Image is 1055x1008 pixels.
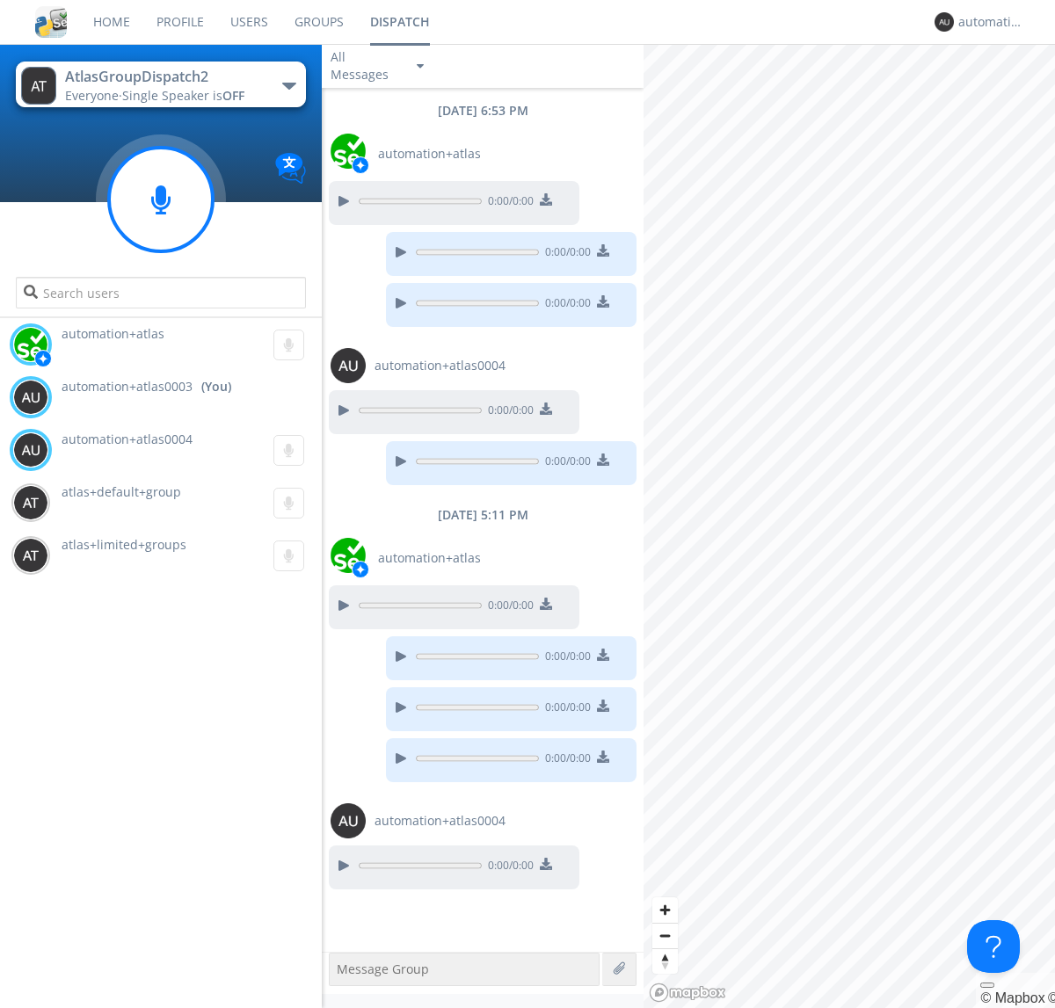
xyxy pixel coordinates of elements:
button: AtlasGroupDispatch2Everyone·Single Speaker isOFF [16,62,305,107]
img: d2d01cd9b4174d08988066c6d424eccd [13,327,48,362]
div: (You) [201,378,231,395]
img: 373638.png [13,432,48,468]
span: atlas+limited+groups [62,536,186,553]
span: 0:00 / 0:00 [482,858,534,877]
img: caret-down-sm.svg [417,64,424,69]
img: 373638.png [21,67,56,105]
span: automation+atlas0004 [62,431,193,447]
img: d2d01cd9b4174d08988066c6d424eccd [331,134,366,169]
img: cddb5a64eb264b2086981ab96f4c1ba7 [35,6,67,38]
div: [DATE] 5:11 PM [322,506,644,524]
img: download media button [597,295,609,308]
span: automation+atlas0003 [62,378,193,395]
span: 0:00 / 0:00 [539,244,591,264]
span: Single Speaker is [122,87,244,104]
iframe: Toggle Customer Support [967,920,1020,973]
span: 0:00 / 0:00 [539,649,591,668]
span: Reset bearing to north [652,949,678,974]
img: 373638.png [13,380,48,415]
div: All Messages [331,48,401,83]
img: d2d01cd9b4174d08988066c6d424eccd [331,538,366,573]
span: 0:00 / 0:00 [539,295,591,315]
button: Reset bearing to north [652,948,678,974]
img: 373638.png [331,348,366,383]
div: [DATE] 6:53 PM [322,102,644,120]
span: automation+atlas [378,145,481,163]
a: Mapbox logo [649,983,726,1003]
img: download media button [540,598,552,610]
span: OFF [222,87,244,104]
span: 0:00 / 0:00 [482,193,534,213]
button: Zoom in [652,897,678,923]
div: AtlasGroupDispatch2 [65,67,263,87]
img: 373638.png [331,803,366,838]
img: download media button [540,402,552,415]
img: download media button [597,649,609,661]
span: automation+atlas [62,325,164,342]
span: automation+atlas0004 [375,357,506,374]
img: 373638.png [13,485,48,520]
span: Zoom out [652,924,678,948]
img: download media button [597,453,609,466]
div: Everyone · [65,87,263,105]
img: download media button [597,244,609,257]
a: Mapbox [980,990,1044,1005]
button: Zoom out [652,923,678,948]
img: download media button [540,193,552,206]
img: Translation enabled [275,153,306,184]
span: 0:00 / 0:00 [482,598,534,617]
img: download media button [597,700,609,712]
img: 373638.png [935,12,954,32]
div: automation+atlas0003 [958,13,1024,31]
span: 0:00 / 0:00 [539,751,591,770]
span: automation+atlas0004 [375,812,506,830]
img: download media button [540,858,552,870]
img: download media button [597,751,609,763]
input: Search users [16,277,305,308]
span: atlas+default+group [62,483,181,500]
img: 373638.png [13,538,48,573]
button: Toggle attribution [980,983,994,988]
span: 0:00 / 0:00 [539,453,591,473]
span: 0:00 / 0:00 [482,402,534,422]
span: automation+atlas [378,549,481,567]
span: 0:00 / 0:00 [539,700,591,719]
